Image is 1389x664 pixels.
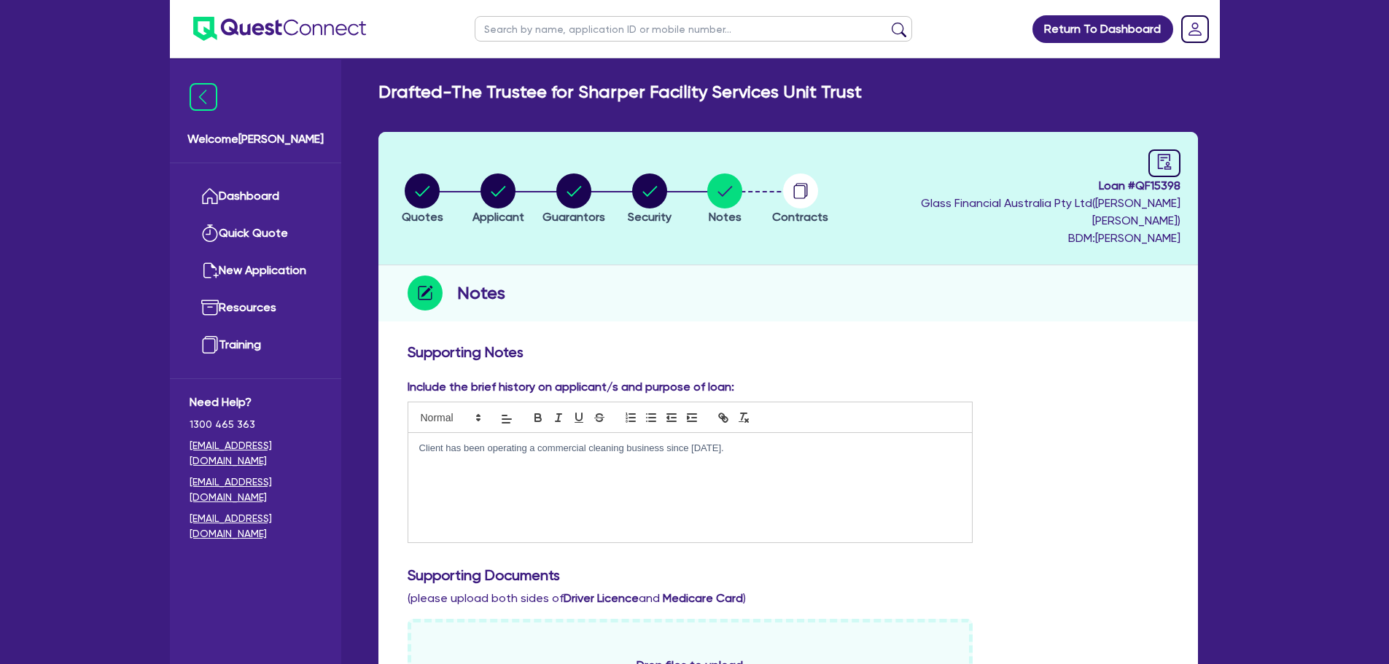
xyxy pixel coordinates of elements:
a: [EMAIL_ADDRESS][DOMAIN_NAME] [190,511,322,542]
label: Include the brief history on applicant/s and purpose of loan: [408,378,734,396]
button: Security [627,173,672,227]
span: Guarantors [542,210,605,224]
span: Security [628,210,672,224]
a: Dashboard [190,178,322,215]
span: Glass Financial Australia Pty Ltd ( [PERSON_NAME] [PERSON_NAME] ) [921,196,1180,227]
span: Welcome [PERSON_NAME] [187,130,324,148]
img: quest-connect-logo-blue [193,17,366,41]
span: (please upload both sides of and ) [408,591,746,605]
a: Resources [190,289,322,327]
a: [EMAIL_ADDRESS][DOMAIN_NAME] [190,474,322,505]
h2: Notes [457,280,505,306]
img: icon-menu-close [190,83,217,111]
span: Notes [709,210,742,224]
img: step-icon [408,276,443,310]
a: Return To Dashboard [1032,15,1173,43]
span: Quotes [402,210,443,224]
b: Driver Licence [564,591,639,605]
img: new-application [201,262,219,279]
button: Notes [707,173,743,227]
a: [EMAIL_ADDRESS][DOMAIN_NAME] [190,438,322,469]
img: training [201,336,219,354]
h3: Supporting Notes [408,343,1169,361]
a: Quick Quote [190,215,322,252]
a: Training [190,327,322,364]
button: Quotes [401,173,444,227]
span: audit [1156,154,1172,170]
input: Search by name, application ID or mobile number... [475,16,912,42]
p: Client has been operating a commercial cleaning business since [DATE]. [419,442,962,455]
h2: Drafted - The Trustee for Sharper Facility Services Unit Trust [378,82,862,103]
span: Applicant [472,210,524,224]
span: Need Help? [190,394,322,411]
b: Medicare Card [663,591,743,605]
span: Loan # QF15398 [842,177,1180,195]
button: Guarantors [542,173,606,227]
h3: Supporting Documents [408,566,1169,584]
span: Contracts [772,210,828,224]
img: quick-quote [201,224,219,242]
span: 1300 465 363 [190,417,322,432]
span: BDM: [PERSON_NAME] [842,230,1180,247]
button: Contracts [771,173,829,227]
button: Applicant [472,173,525,227]
a: New Application [190,252,322,289]
img: resources [201,299,219,316]
a: Dropdown toggle [1176,10,1214,48]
